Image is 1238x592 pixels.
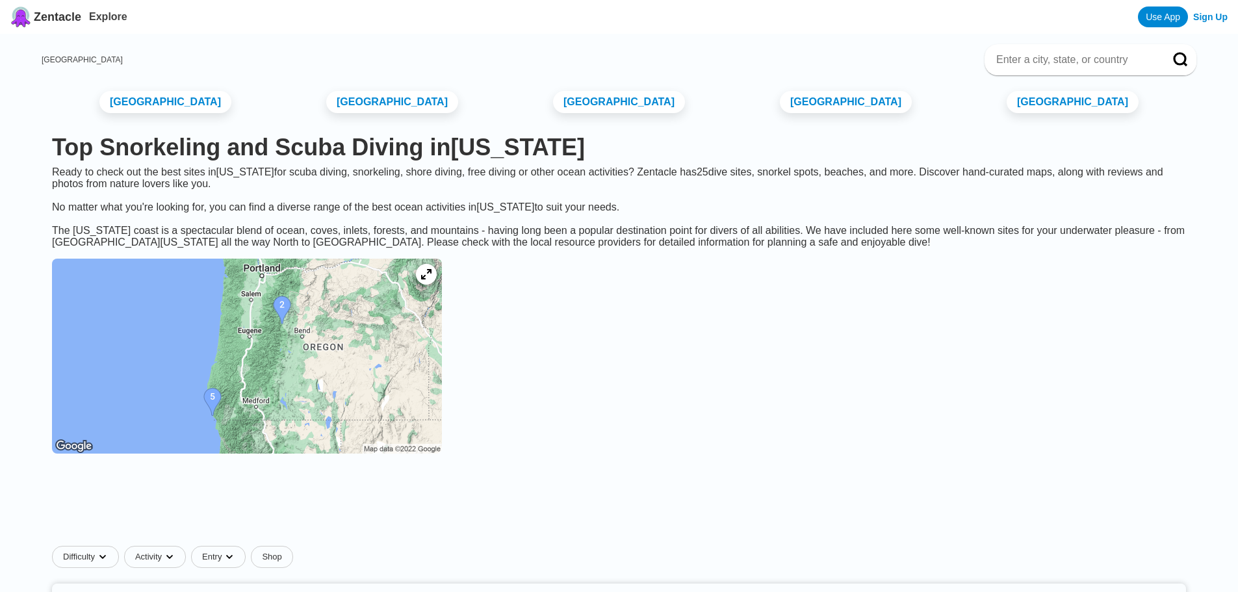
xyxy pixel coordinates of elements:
[63,552,95,562] span: Difficulty
[251,546,292,568] a: Shop
[304,477,935,535] iframe: Advertisement
[42,166,1196,225] div: Ready to check out the best sites in [US_STATE] for scuba diving, snorkeling, shore diving, free ...
[1193,12,1228,22] a: Sign Up
[135,552,162,562] span: Activity
[10,6,81,27] a: Zentacle logoZentacle
[191,546,251,568] button: Entrydropdown caret
[42,55,123,64] a: [GEOGRAPHIC_DATA]
[99,91,231,113] a: [GEOGRAPHIC_DATA]
[1138,6,1188,27] a: Use App
[34,10,81,24] span: Zentacle
[1007,91,1139,113] a: [GEOGRAPHIC_DATA]
[97,552,108,562] img: dropdown caret
[202,552,222,562] span: Entry
[164,552,175,562] img: dropdown caret
[124,546,191,568] button: Activitydropdown caret
[42,225,1196,248] div: The [US_STATE] coast is a spectacular blend of ocean, coves, inlets, forests, and mountains - hav...
[52,259,442,454] img: Oregon dive site map
[42,248,452,467] a: Oregon dive site map
[89,11,127,22] a: Explore
[52,134,1186,161] h1: Top Snorkeling and Scuba Diving in [US_STATE]
[326,91,458,113] a: [GEOGRAPHIC_DATA]
[224,552,235,562] img: dropdown caret
[995,53,1155,66] input: Enter a city, state, or country
[52,546,124,568] button: Difficultydropdown caret
[553,91,685,113] a: [GEOGRAPHIC_DATA]
[10,6,31,27] img: Zentacle logo
[780,91,912,113] a: [GEOGRAPHIC_DATA]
